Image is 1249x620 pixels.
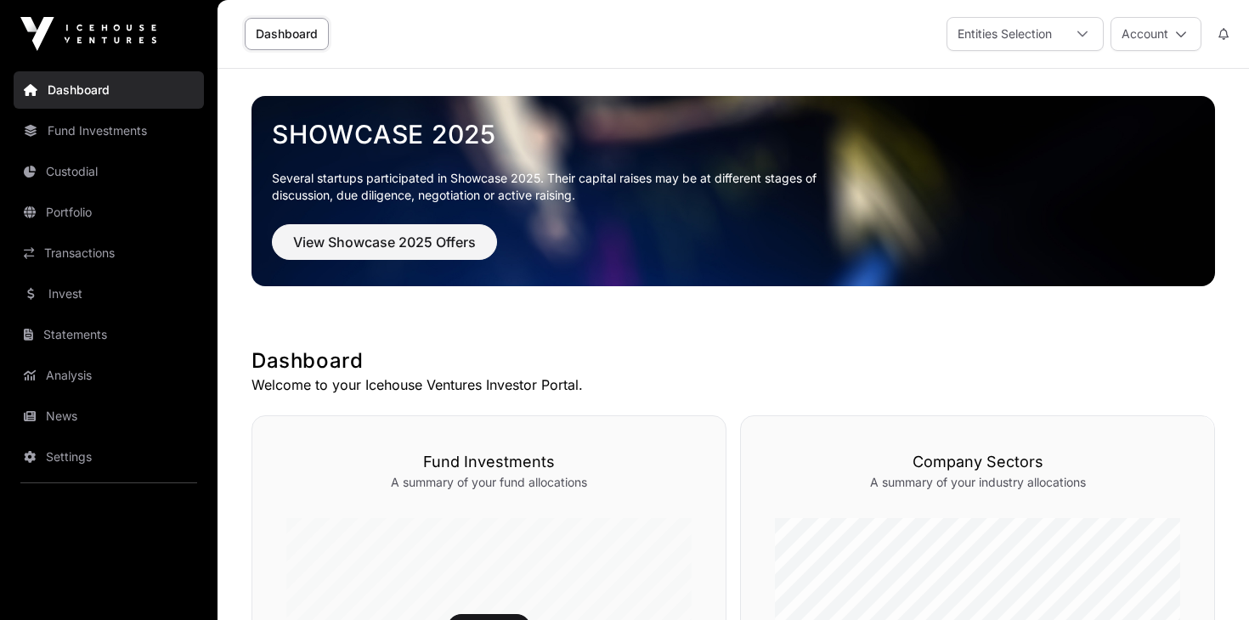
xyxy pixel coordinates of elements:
[272,224,497,260] button: View Showcase 2025 Offers
[272,241,497,258] a: View Showcase 2025 Offers
[251,347,1215,375] h1: Dashboard
[14,275,204,313] a: Invest
[14,357,204,394] a: Analysis
[775,474,1180,491] p: A summary of your industry allocations
[14,316,204,353] a: Statements
[947,18,1062,50] div: Entities Selection
[251,96,1215,286] img: Showcase 2025
[286,474,692,491] p: A summary of your fund allocations
[286,450,692,474] h3: Fund Investments
[14,194,204,231] a: Portfolio
[14,71,204,109] a: Dashboard
[20,17,156,51] img: Icehouse Ventures Logo
[14,153,204,190] a: Custodial
[1111,17,1201,51] button: Account
[245,18,329,50] a: Dashboard
[293,232,476,252] span: View Showcase 2025 Offers
[251,375,1215,395] p: Welcome to your Icehouse Ventures Investor Portal.
[14,438,204,476] a: Settings
[14,112,204,149] a: Fund Investments
[272,170,843,204] p: Several startups participated in Showcase 2025. Their capital raises may be at different stages o...
[14,397,204,435] a: News
[272,119,1195,149] a: Showcase 2025
[775,450,1180,474] h3: Company Sectors
[14,234,204,272] a: Transactions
